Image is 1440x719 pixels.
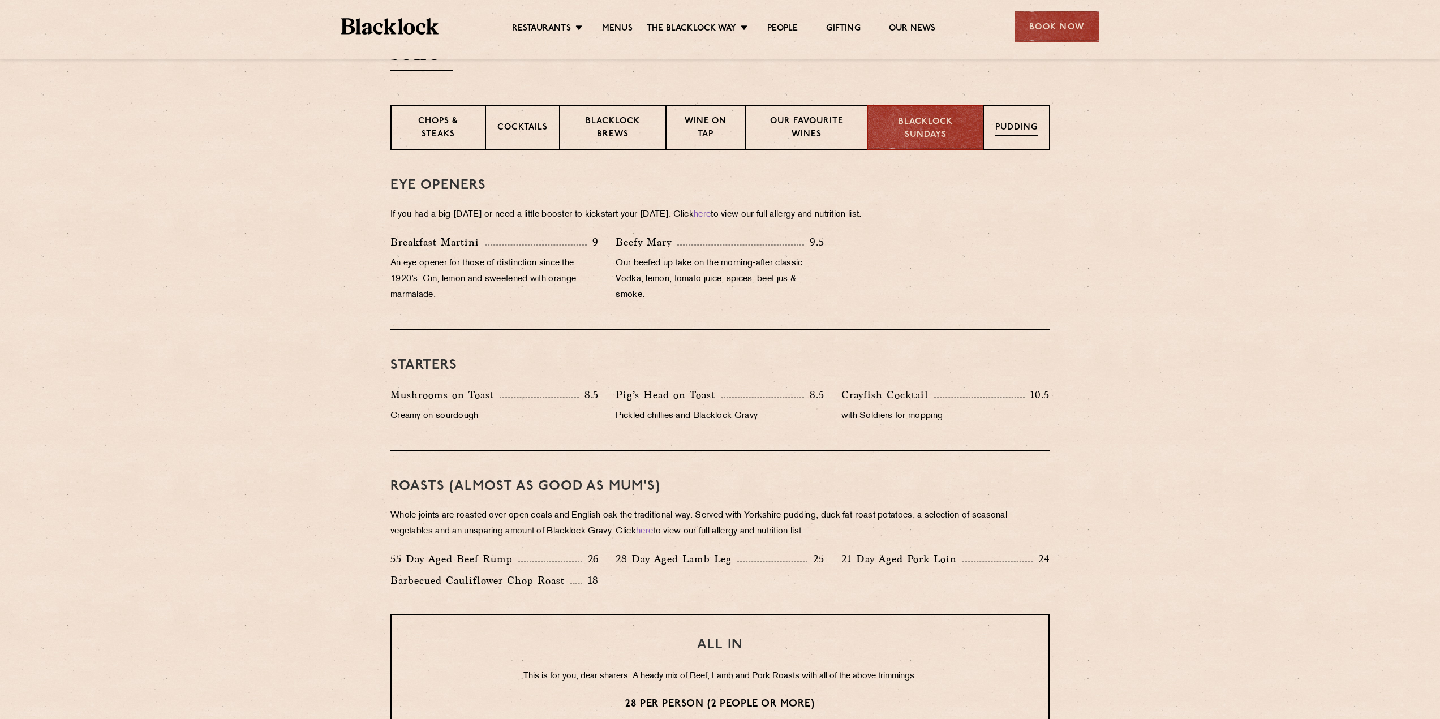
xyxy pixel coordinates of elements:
p: Creamy on sourdough [390,408,599,424]
p: 28 per person (2 people or more) [414,697,1026,712]
p: Our favourite wines [758,115,856,142]
p: 26 [582,552,599,566]
p: 8.5 [804,388,824,402]
p: Cocktails [497,122,548,136]
p: 10.5 [1025,388,1050,402]
a: The Blacklock Way [647,23,736,36]
p: 21 Day Aged Pork Loin [841,551,962,567]
p: Beefy Mary [616,234,677,250]
p: 55 Day Aged Beef Rump [390,551,518,567]
p: Our beefed up take on the morning-after classic. Vodka, lemon, tomato juice, spices, beef jus & s... [616,256,824,303]
p: 9.5 [804,235,824,249]
p: Blacklock Sundays [879,116,972,141]
a: here [694,210,711,219]
p: 28 Day Aged Lamb Leg [616,551,737,567]
p: Pig’s Head on Toast [616,387,721,403]
a: People [767,23,798,36]
p: Pickled chillies and Blacklock Gravy [616,408,824,424]
p: Blacklock Brews [571,115,654,142]
p: This is for you, dear sharers. A heady mix of Beef, Lamb and Pork Roasts with all of the above tr... [414,669,1026,684]
a: Our News [889,23,936,36]
p: Breakfast Martini [390,234,485,250]
p: 18 [582,573,599,588]
p: 25 [807,552,824,566]
p: Chops & Steaks [403,115,474,142]
a: Menus [602,23,633,36]
p: Wine on Tap [678,115,733,142]
p: Barbecued Cauliflower Chop Roast [390,572,570,588]
p: Mushrooms on Toast [390,387,500,403]
p: An eye opener for those of distinction since the 1920’s. Gin, lemon and sweetened with orange mar... [390,256,599,303]
h3: Eye openers [390,178,1050,193]
p: with Soldiers for mopping [841,408,1050,424]
p: 8.5 [579,388,599,402]
h3: Starters [390,358,1050,373]
img: BL_Textured_Logo-footer-cropped.svg [341,18,439,35]
p: Whole joints are roasted over open coals and English oak the traditional way. Served with Yorkshi... [390,508,1050,540]
p: 24 [1033,552,1050,566]
p: Crayfish Cocktail [841,387,934,403]
a: Gifting [826,23,860,36]
a: Restaurants [512,23,571,36]
a: here [636,527,653,536]
h3: Roasts (Almost as good as Mum's) [390,479,1050,494]
p: Pudding [995,122,1038,136]
p: If you had a big [DATE] or need a little booster to kickstart your [DATE]. Click to view our full... [390,207,1050,223]
h3: ALL IN [414,638,1026,652]
p: 9 [587,235,599,249]
div: Book Now [1015,11,1099,42]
